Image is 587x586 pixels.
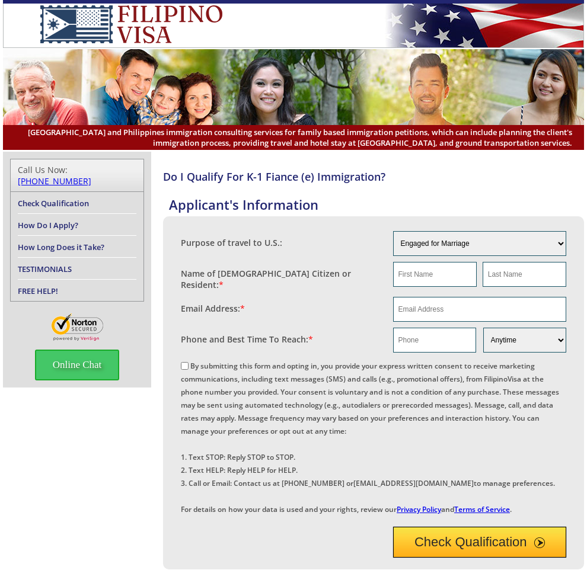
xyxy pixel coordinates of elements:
input: Email Address [393,297,567,322]
a: [PHONE_NUMBER] [18,175,91,187]
h4: Do I Qualify For K-1 Fiance (e) Immigration? [163,169,584,184]
input: Last Name [483,262,566,287]
select: Phone and Best Reach Time are required. [483,328,566,353]
label: Email Address: [181,303,245,314]
input: First Name [393,262,477,287]
span: Online Chat [35,350,120,380]
label: Name of [DEMOGRAPHIC_DATA] Citizen or Resident: [181,268,381,290]
button: Check Qualification [393,527,567,558]
label: Phone and Best Time To Reach: [181,334,313,345]
label: Purpose of travel to U.S.: [181,237,282,248]
a: FREE HELP! [18,286,58,296]
span: [GEOGRAPHIC_DATA] and Philippines immigration consulting services for family based immigration pe... [15,127,572,148]
h4: Applicant's Information [169,196,584,213]
a: How Long Does it Take? [18,242,104,252]
input: By submitting this form and opting in, you provide your express written consent to receive market... [181,362,189,370]
input: Phone [393,328,476,353]
a: How Do I Apply? [18,220,78,230]
a: Privacy Policy [397,504,441,514]
a: Check Qualification [18,198,89,209]
div: Call Us Now: [18,164,136,187]
label: By submitting this form and opting in, you provide your express written consent to receive market... [181,361,559,514]
a: TESTIMONIALS [18,264,72,274]
a: Terms of Service [454,504,510,514]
